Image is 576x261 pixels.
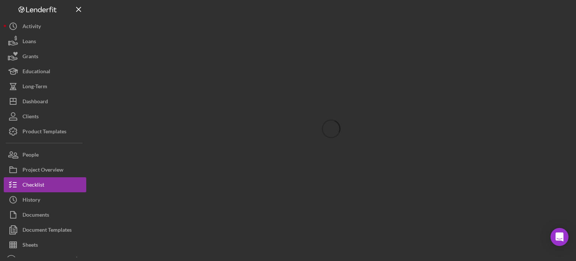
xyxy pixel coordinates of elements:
[4,19,86,34] button: Activity
[22,109,39,126] div: Clients
[22,19,41,36] div: Activity
[22,162,63,179] div: Project Overview
[22,49,38,66] div: Grants
[22,79,47,96] div: Long-Term
[22,34,36,51] div: Loans
[4,94,86,109] button: Dashboard
[22,207,49,224] div: Documents
[4,49,86,64] button: Grants
[4,162,86,177] button: Project Overview
[22,64,50,81] div: Educational
[22,237,38,254] div: Sheets
[22,192,40,209] div: History
[4,79,86,94] button: Long-Term
[4,222,86,237] button: Document Templates
[4,147,86,162] button: People
[4,177,86,192] button: Checklist
[4,109,86,124] button: Clients
[22,177,44,194] div: Checklist
[4,207,86,222] button: Documents
[4,64,86,79] button: Educational
[4,237,86,252] button: Sheets
[550,228,568,246] div: Open Intercom Messenger
[22,222,72,239] div: Document Templates
[22,124,66,141] div: Product Templates
[4,124,86,139] button: Product Templates
[4,34,86,49] button: Loans
[22,147,39,164] div: People
[22,94,48,111] div: Dashboard
[4,192,86,207] button: History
